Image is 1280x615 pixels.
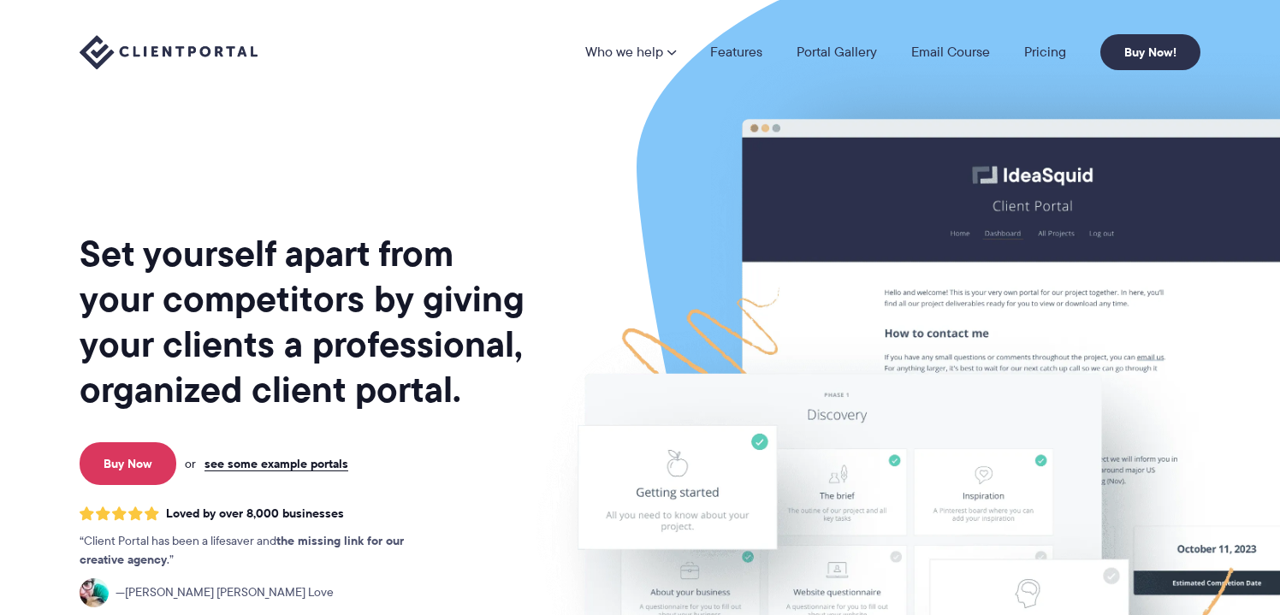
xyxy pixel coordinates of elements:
a: Portal Gallery [797,45,877,59]
a: Buy Now! [1100,34,1200,70]
span: or [185,456,196,471]
strong: the missing link for our creative agency [80,531,404,569]
a: Email Course [911,45,990,59]
a: see some example portals [204,456,348,471]
a: Pricing [1024,45,1066,59]
span: [PERSON_NAME] [PERSON_NAME] Love [116,583,334,602]
a: Buy Now [80,442,176,485]
span: Loved by over 8,000 businesses [166,506,344,521]
a: Who we help [585,45,676,59]
h1: Set yourself apart from your competitors by giving your clients a professional, organized client ... [80,231,528,412]
p: Client Portal has been a lifesaver and . [80,532,439,570]
a: Features [710,45,762,59]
